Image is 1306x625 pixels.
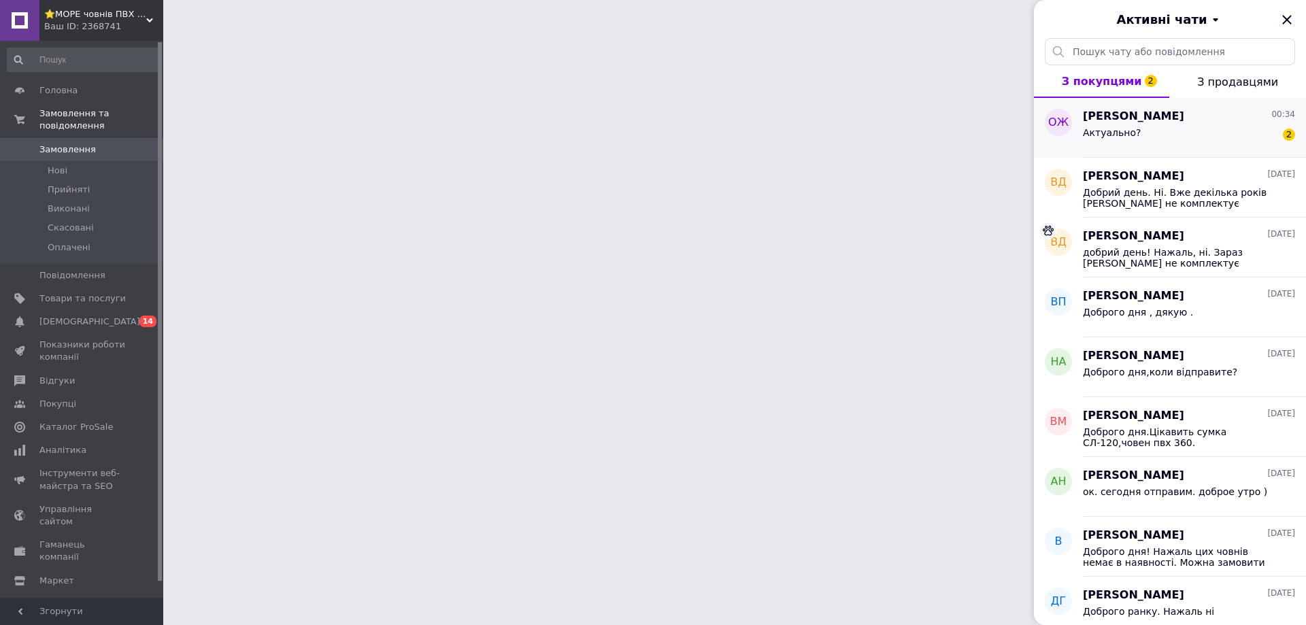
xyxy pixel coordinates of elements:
[1050,235,1066,250] span: ВД
[1083,486,1267,497] span: ок. сегодня отправим. доброе утро )
[39,398,76,410] span: Покупці
[39,269,105,282] span: Повідомлення
[1267,288,1295,300] span: [DATE]
[1083,468,1184,484] span: [PERSON_NAME]
[1083,426,1276,448] span: Доброго дня.Цікавить сумка СЛ-120,човен пвх 360.
[1083,247,1276,269] span: добрий день! Нажаль, ні. Зараз [PERSON_NAME] не комплектує жилети пакувальними сумками
[1034,457,1306,517] button: АН[PERSON_NAME][DATE]ок. сегодня отправим. доброе утро )
[39,84,78,97] span: Головна
[1034,158,1306,218] button: ВД[PERSON_NAME][DATE]Добрий день. Ні. Вже декілька років [PERSON_NAME] не комплектує жилети сумками.
[48,184,90,196] span: Прийняті
[1083,348,1184,364] span: [PERSON_NAME]
[39,375,75,387] span: Відгуки
[1051,594,1066,609] span: ДГ
[1050,175,1066,190] span: ВД
[39,575,74,587] span: Маркет
[39,316,140,328] span: [DEMOGRAPHIC_DATA]
[1034,397,1306,457] button: ВМ[PERSON_NAME][DATE]Доброго дня.Цікавить сумка СЛ-120,човен пвх 360.
[1083,169,1184,184] span: [PERSON_NAME]
[1279,12,1295,28] button: Закрити
[1034,337,1306,397] button: НА[PERSON_NAME][DATE]Доброго дня,коли відправите?
[39,292,126,305] span: Товари та послуги
[7,48,161,72] input: Пошук
[1034,218,1306,277] button: ВД[PERSON_NAME][DATE]добрий день! Нажаль, ні. Зараз [PERSON_NAME] не комплектує жилети пакувальни...
[1169,65,1306,98] button: З продавцями
[1267,468,1295,479] span: [DATE]
[1083,588,1184,603] span: [PERSON_NAME]
[39,539,126,563] span: Гаманець компанії
[1197,75,1278,88] span: З продавцями
[1267,229,1295,240] span: [DATE]
[1267,588,1295,599] span: [DATE]
[1083,606,1214,617] span: Доброго ранку. Нажаль ні
[1283,129,1295,141] span: 2
[1083,408,1184,424] span: [PERSON_NAME]
[48,241,90,254] span: Оплачені
[39,503,126,528] span: Управління сайтом
[39,467,126,492] span: Інструменти веб-майстра та SEO
[1271,109,1295,120] span: 00:34
[48,203,90,215] span: Виконані
[1062,75,1142,88] span: З покупцями
[39,339,126,363] span: Показники роботи компанії
[1072,11,1268,29] button: Активні чати
[1083,187,1276,209] span: Добрий день. Ні. Вже декілька років [PERSON_NAME] не комплектує жилети сумками.
[1050,294,1066,310] span: ВП
[1083,288,1184,304] span: [PERSON_NAME]
[1267,169,1295,180] span: [DATE]
[1048,115,1069,131] span: ОЖ
[1083,528,1184,543] span: [PERSON_NAME]
[44,8,146,20] span: ⭐️МОРЕ човнів ПВХ ▶️more-lodok.com.ua ⚡
[1034,277,1306,337] button: ВП[PERSON_NAME][DATE]Доброго дня , дякую .
[1050,414,1067,430] span: ВМ
[1083,109,1184,124] span: [PERSON_NAME]
[39,107,163,132] span: Замовлення та повідомлення
[139,316,156,327] span: 14
[1145,75,1157,87] span: 2
[1055,534,1062,550] span: В
[1267,528,1295,539] span: [DATE]
[1051,354,1067,370] span: НА
[1267,348,1295,360] span: [DATE]
[1083,546,1276,568] span: Доброго дня! Нажаль цих човнів немає в наявності. Можна замовити та почекати. термін очикування п...
[1045,38,1295,65] input: Пошук чату або повідомлення
[1083,229,1184,244] span: [PERSON_NAME]
[44,20,163,33] div: Ваш ID: 2368741
[1034,98,1306,158] button: ОЖ[PERSON_NAME]00:34Актуально?2
[39,444,86,456] span: Аналітика
[1051,474,1067,490] span: АН
[1083,367,1237,377] span: Доброго дня,коли відправите?
[39,143,96,156] span: Замовлення
[1083,127,1141,138] span: Актуально?
[48,165,67,177] span: Нові
[1034,65,1169,98] button: З покупцями2
[1083,307,1193,318] span: Доброго дня , дякую .
[1034,517,1306,577] button: В[PERSON_NAME][DATE]Доброго дня! Нажаль цих човнів немає в наявності. Можна замовити та почекати....
[39,421,113,433] span: Каталог ProSale
[1116,11,1207,29] span: Активні чати
[1267,408,1295,420] span: [DATE]
[48,222,94,234] span: Скасовані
